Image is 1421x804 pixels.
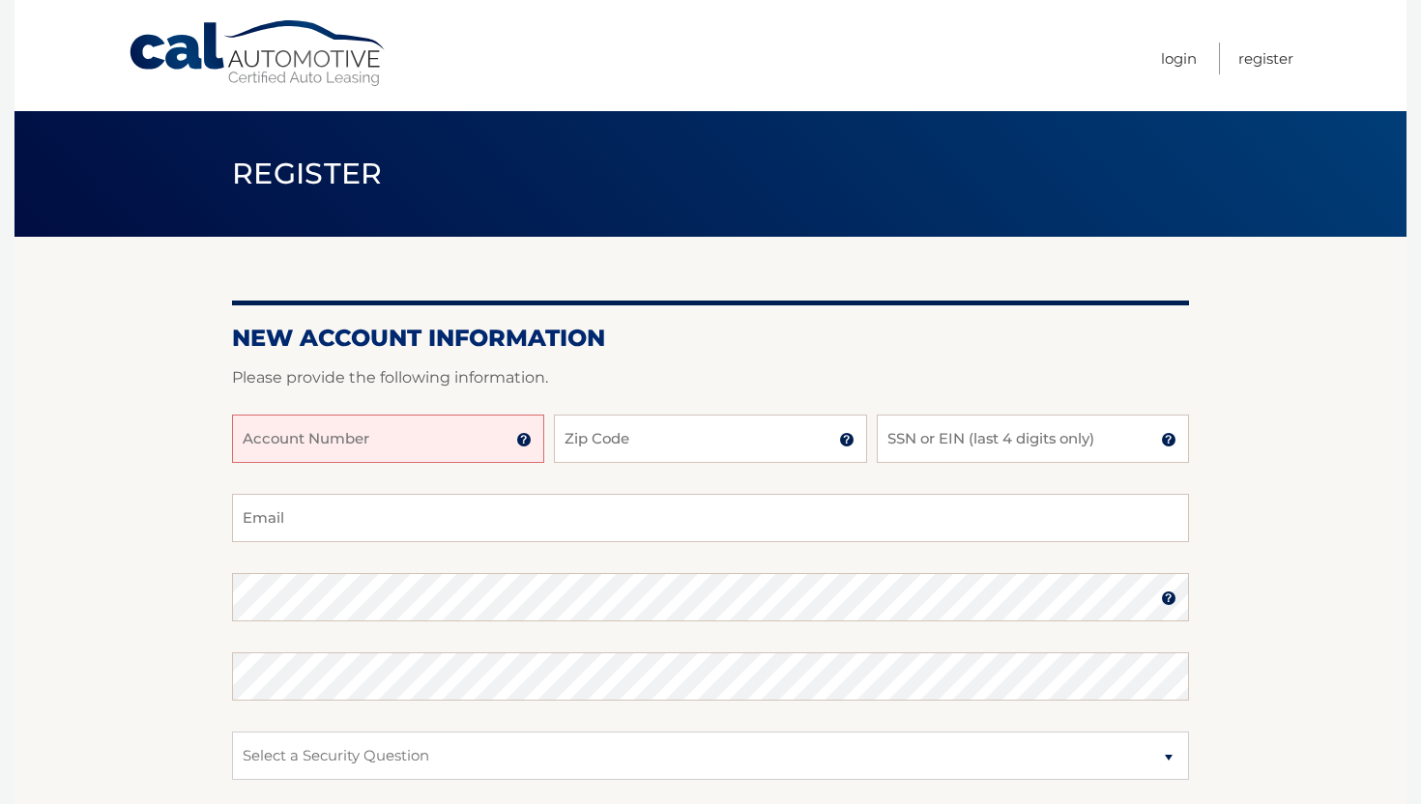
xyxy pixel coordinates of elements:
img: tooltip.svg [516,432,532,447]
img: tooltip.svg [1161,590,1176,606]
img: tooltip.svg [839,432,855,447]
input: Account Number [232,415,544,463]
a: Login [1161,43,1197,74]
p: Please provide the following information. [232,364,1189,391]
img: tooltip.svg [1161,432,1176,447]
h2: New Account Information [232,324,1189,353]
a: Register [1238,43,1293,74]
input: SSN or EIN (last 4 digits only) [877,415,1189,463]
a: Cal Automotive [128,19,389,88]
span: Register [232,156,383,191]
input: Zip Code [554,415,866,463]
input: Email [232,494,1189,542]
